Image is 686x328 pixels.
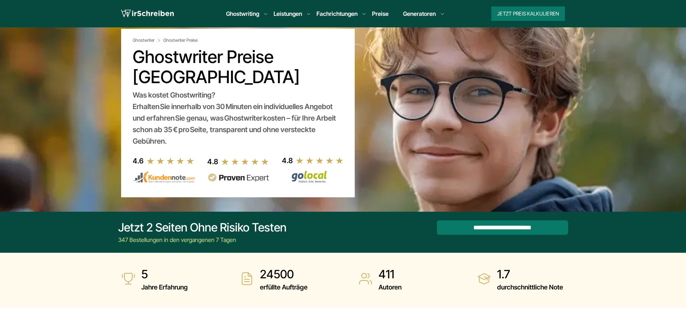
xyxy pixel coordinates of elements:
strong: 1.7 [497,267,563,282]
strong: 5 [141,267,188,282]
img: stars [296,157,344,165]
div: Jetzt 2 Seiten ohne Risiko testen [118,220,287,235]
img: stars [221,158,269,166]
div: 4.6 [133,155,143,167]
div: 4.8 [207,156,218,167]
img: kundennote [133,171,195,183]
a: Leistungen [274,9,302,18]
a: Ghostwriter [133,37,162,43]
img: Autoren [358,271,373,286]
img: provenexpert reviews [207,173,269,182]
strong: 24500 [260,267,307,282]
div: Was kostet Ghostwriting? Erhalten Sie innerhalb von 30 Minuten ein individuelles Angebot und erfa... [133,89,343,147]
span: Jahre Erfahrung [141,282,188,293]
span: Autoren [379,282,402,293]
a: Ghostwriting [226,9,259,18]
a: Generatoren [403,9,436,18]
div: 4.8 [282,155,293,166]
button: Jetzt Preis kalkulieren [491,6,565,21]
img: stars [146,157,195,165]
span: erfüllte Aufträge [260,282,307,293]
a: Fachrichtungen [317,9,358,18]
div: 347 Bestellungen in den vergangenen 7 Tagen [118,235,287,244]
strong: 411 [379,267,402,282]
h1: Ghostwriter Preise [GEOGRAPHIC_DATA] [133,47,343,87]
img: durchschnittliche Note [477,271,491,286]
img: Jahre Erfahrung [121,271,136,286]
img: Wirschreiben Bewertungen [282,170,344,183]
a: Preise [372,10,389,17]
img: erfüllte Aufträge [240,271,254,286]
span: durchschnittliche Note [497,282,563,293]
img: logo wirschreiben [121,8,174,19]
span: Ghostwriter Preise [163,37,198,43]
